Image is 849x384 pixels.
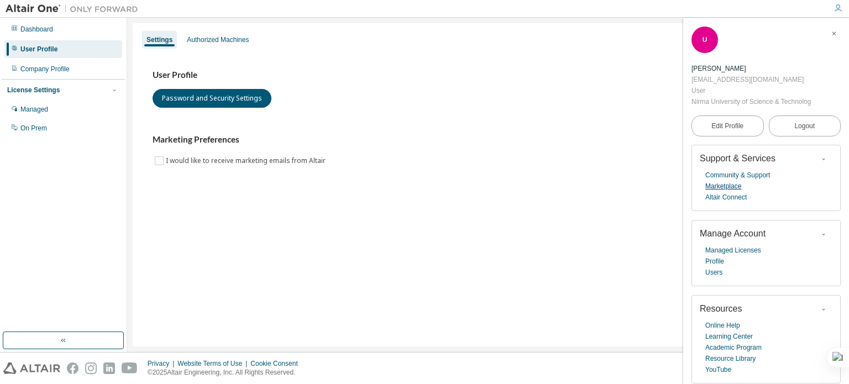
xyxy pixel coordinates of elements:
[153,134,824,145] h3: Marketing Preferences
[705,342,762,353] a: Academic Program
[166,154,328,167] label: I would like to receive marketing emails from Altair
[7,86,60,94] div: License Settings
[794,120,815,131] span: Logout
[20,105,48,114] div: Managed
[691,74,811,85] div: [EMAIL_ADDRESS][DOMAIN_NAME]
[177,359,250,368] div: Website Terms of Use
[700,229,766,238] span: Manage Account
[703,36,707,44] span: U
[705,245,761,256] a: Managed Licenses
[705,267,722,278] a: Users
[705,256,724,267] a: Profile
[3,362,60,374] img: altair_logo.svg
[20,65,70,73] div: Company Profile
[146,35,172,44] div: Settings
[85,362,97,374] img: instagram.svg
[187,35,249,44] div: Authorized Machines
[691,63,811,74] div: Uvesh Musani
[103,362,115,374] img: linkedin.svg
[700,304,742,313] span: Resources
[705,181,741,192] a: Marketplace
[705,170,770,181] a: Community & Support
[691,85,811,96] div: User
[691,115,764,136] a: Edit Profile
[67,362,78,374] img: facebook.svg
[20,25,53,34] div: Dashboard
[153,70,824,81] h3: User Profile
[705,320,740,331] a: Online Help
[711,122,743,130] span: Edit Profile
[6,3,144,14] img: Altair One
[153,89,271,108] button: Password and Security Settings
[705,364,731,375] a: YouTube
[122,362,138,374] img: youtube.svg
[20,124,47,133] div: On Prem
[250,359,304,368] div: Cookie Consent
[148,368,305,377] p: © 2025 Altair Engineering, Inc. All Rights Reserved.
[700,154,775,163] span: Support & Services
[705,331,753,342] a: Learning Center
[705,353,756,364] a: Resource Library
[20,45,57,54] div: User Profile
[769,115,841,136] button: Logout
[691,96,811,107] div: Nirma University of Science & Technology
[705,192,747,203] a: Altair Connect
[148,359,177,368] div: Privacy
